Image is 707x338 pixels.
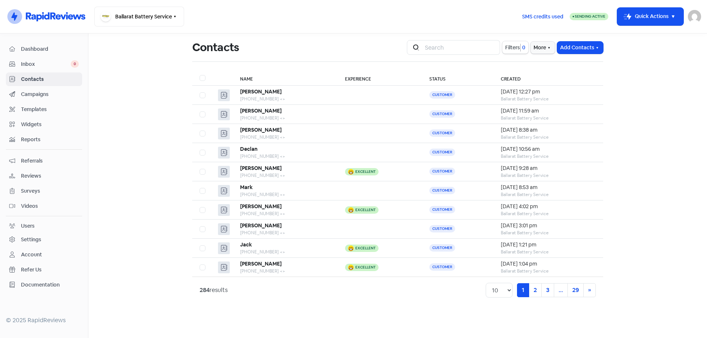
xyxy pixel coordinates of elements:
span: Referrals [21,157,79,165]
button: Quick Actions [617,8,683,25]
a: Next [583,283,596,297]
div: [DATE] 1:04 pm [501,260,596,268]
span: Customer [429,225,455,232]
div: [PHONE_NUMBER] <> [240,191,330,198]
div: [DATE] 11:59 am [501,107,596,115]
div: [PHONE_NUMBER] <> [240,134,330,140]
span: Videos [21,202,79,210]
div: Ballarat Battery Service [501,115,596,121]
div: [DATE] 10:56 am [501,145,596,153]
span: » [588,286,591,294]
span: Sending Active [575,14,605,19]
b: Declan [240,146,257,152]
div: Ballarat Battery Service [501,191,596,198]
a: 2 [529,283,542,297]
b: Mark [240,184,253,191]
span: Customer [429,206,455,213]
a: Reviews [6,169,82,183]
div: [DATE] 1:21 pm [501,241,596,249]
div: Ballarat Battery Service [501,153,596,160]
button: More [531,42,555,54]
div: Ballarat Battery Service [501,96,596,102]
span: Reports [21,136,79,143]
div: [PHONE_NUMBER] <> [240,115,330,121]
span: Customer [429,263,455,271]
b: [PERSON_NAME] [240,222,282,229]
b: [PERSON_NAME] [240,107,282,114]
a: Users [6,219,82,233]
span: Surveys [21,187,79,195]
iframe: chat widget [676,309,700,331]
th: Status [422,71,493,86]
a: Documentation [6,278,82,292]
div: [PHONE_NUMBER] <> [240,153,330,160]
div: [DATE] 8:38 am [501,126,596,134]
a: 29 [567,283,584,297]
button: Add Contacts [557,42,603,54]
span: Dashboard [21,45,79,53]
div: Excellent [355,208,376,212]
b: [PERSON_NAME] [240,260,282,267]
a: Account [6,248,82,261]
b: [PERSON_NAME] [240,127,282,133]
a: Inbox 0 [6,57,82,71]
div: [DATE] 8:53 am [501,184,596,191]
div: [PHONE_NUMBER] <> [240,210,330,217]
a: Reports [6,133,82,146]
div: Ballarat Battery Service [501,210,596,217]
span: Documentation [21,281,79,289]
div: [PHONE_NUMBER] <> [240,268,330,274]
a: Sending Active [570,12,608,21]
span: Customer [429,149,455,156]
button: Ballarat Battery Service [94,7,184,26]
div: Excellent [355,170,376,174]
a: Campaigns [6,88,82,101]
div: [PHONE_NUMBER] <> [240,96,330,102]
div: results [200,286,228,295]
div: Account [21,251,42,259]
span: Filters [505,44,520,51]
div: Excellent [355,246,376,250]
div: Ballarat Battery Service [501,249,596,255]
div: Settings [21,236,41,243]
a: Templates [6,103,82,116]
a: ... [554,283,568,297]
h1: Contacts [192,36,239,59]
div: Ballarat Battery Service [501,172,596,179]
span: Campaigns [21,90,79,98]
span: Reviews [21,172,79,180]
span: Contacts [21,75,79,83]
span: Inbox [21,60,71,68]
th: Created [493,71,603,86]
span: Refer Us [21,266,79,274]
div: Ballarat Battery Service [501,268,596,274]
span: Customer [429,129,455,137]
div: Excellent [355,266,376,269]
div: Users [21,222,35,230]
div: [PHONE_NUMBER] <> [240,230,330,236]
th: Name [233,71,337,86]
div: [DATE] 4:02 pm [501,203,596,210]
span: Customer [429,168,455,175]
a: 3 [541,283,554,297]
div: [PHONE_NUMBER] <> [240,249,330,255]
span: Customer [429,244,455,252]
a: SMS credits used [516,12,570,20]
div: © 2025 RapidReviews [6,316,82,325]
div: [DATE] 9:28 am [501,164,596,172]
div: [PHONE_NUMBER] <> [240,172,330,179]
a: Surveys [6,184,82,198]
img: User [688,10,701,23]
strong: 284 [200,286,210,294]
div: Ballarat Battery Service [501,230,596,236]
a: Refer Us [6,263,82,277]
th: Experience [338,71,422,86]
b: [PERSON_NAME] [240,88,282,95]
a: 1 [517,283,529,297]
span: Templates [21,106,79,113]
a: Videos [6,199,82,213]
span: 0 [71,60,79,68]
a: Referrals [6,154,82,168]
span: Customer [429,91,455,99]
b: [PERSON_NAME] [240,165,282,171]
